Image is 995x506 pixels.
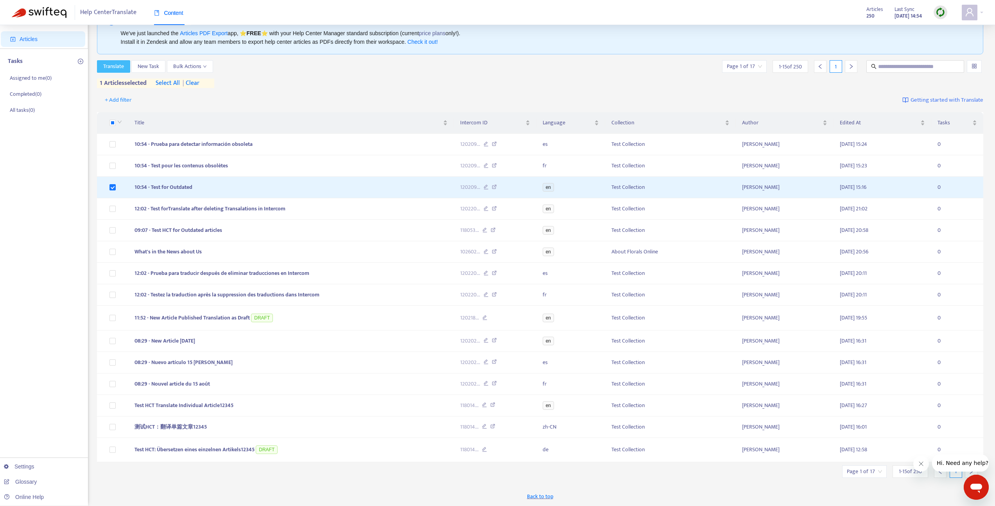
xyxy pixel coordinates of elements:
[10,106,35,114] p: All tasks ( 0 )
[736,306,834,330] td: [PERSON_NAME]
[156,79,180,88] span: select all
[931,134,983,155] td: 0
[134,204,285,213] span: 12:02 - Test forTranslate after deleting Transalations in Intercom
[154,10,183,16] span: Content
[134,247,202,256] span: What's in the News about Us
[736,220,834,241] td: [PERSON_NAME]
[134,226,222,235] span: 09:07 - Test HCT for Outdated articles
[848,64,854,69] span: right
[460,161,480,170] span: 120209 ...
[931,373,983,395] td: 0
[97,60,130,73] button: Translate
[97,79,147,88] span: 1 articles selected
[251,314,273,322] span: DRAFT
[460,291,480,299] span: 120220 ...
[10,90,41,98] p: Completed ( 0 )
[605,155,735,177] td: Test Collection
[605,416,735,438] td: Test Collection
[12,7,66,18] img: Swifteq
[931,330,983,352] td: 0
[460,205,480,213] span: 120220 ...
[840,313,867,322] span: [DATE] 19:55
[454,112,536,134] th: Intercom ID
[913,456,929,472] iframe: Close message
[736,438,834,463] td: [PERSON_NAME]
[121,29,966,46] div: We've just launched the app, ⭐ ⭐️ with your Help Center Manager standard subscription (current on...
[460,314,479,322] span: 120218 ...
[536,134,606,155] td: es
[419,30,446,36] a: price plans
[543,226,554,235] span: en
[536,263,606,284] td: es
[8,57,23,66] p: Tasks
[173,62,207,71] span: Bulk Actions
[138,62,159,71] span: New Task
[931,112,983,134] th: Tasks
[834,112,931,134] th: Edited At
[460,380,480,388] span: 120202 ...
[605,306,735,330] td: Test Collection
[460,226,479,235] span: 118053 ...
[840,290,867,299] span: [DATE] 20:11
[605,112,735,134] th: Collection
[605,373,735,395] td: Test Collection
[932,454,989,472] iframe: Message from company
[460,248,480,256] span: 102602 ...
[460,337,480,345] span: 120202 ...
[605,220,735,241] td: Test Collection
[134,183,192,192] span: 10:54 - Test for Outdated
[742,118,821,127] span: Author
[779,63,802,71] span: 1 - 15 of 250
[736,177,834,198] td: [PERSON_NAME]
[536,416,606,438] td: zh-CN
[736,241,834,263] td: [PERSON_NAME]
[936,7,945,17] img: sync.dc5367851b00ba804db3.png
[543,183,554,192] span: en
[605,263,735,284] td: Test Collection
[840,183,866,192] span: [DATE] 15:16
[931,352,983,373] td: 0
[840,140,867,149] span: [DATE] 15:24
[931,263,983,284] td: 0
[134,358,233,367] span: 08:29 - Nuevo artículo 15 [PERSON_NAME]
[134,445,255,454] span: Test HCT: Übersetzen eines einzelnen Artikels12345
[460,423,479,431] span: 118014 ...
[895,12,922,20] strong: [DATE] 14:54
[605,198,735,220] td: Test Collection
[536,284,606,306] td: fr
[20,36,38,42] span: Articles
[931,438,983,463] td: 0
[167,60,213,73] button: Bulk Actionsdown
[605,438,735,463] td: Test Collection
[871,64,877,69] span: search
[931,155,983,177] td: 0
[536,112,606,134] th: Language
[931,177,983,198] td: 0
[736,395,834,416] td: [PERSON_NAME]
[840,379,866,388] span: [DATE] 16:31
[536,352,606,373] td: es
[99,94,138,106] button: + Add filter
[4,479,37,485] a: Glossary
[931,395,983,416] td: 0
[460,140,480,149] span: 120209 ...
[536,438,606,463] td: de
[134,290,319,299] span: 12:02 - Testez la traduction après la suppression des traductions dans Intercom
[4,463,34,470] a: Settings
[840,422,867,431] span: [DATE] 16:01
[818,64,823,69] span: left
[203,65,207,68] span: down
[4,494,44,500] a: Online Help
[965,7,974,17] span: user
[938,118,971,127] span: Tasks
[128,112,454,134] th: Title
[103,62,124,71] span: Translate
[256,445,278,454] span: DRAFT
[134,336,195,345] span: 08:29 - New Article [DATE]
[134,313,250,322] span: 11:52 - New Article Published Translation as Draft
[736,134,834,155] td: [PERSON_NAME]
[134,401,233,410] span: Test HCT Translate Individual Article12345
[246,30,261,36] b: FREE
[840,204,868,213] span: [DATE] 21:02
